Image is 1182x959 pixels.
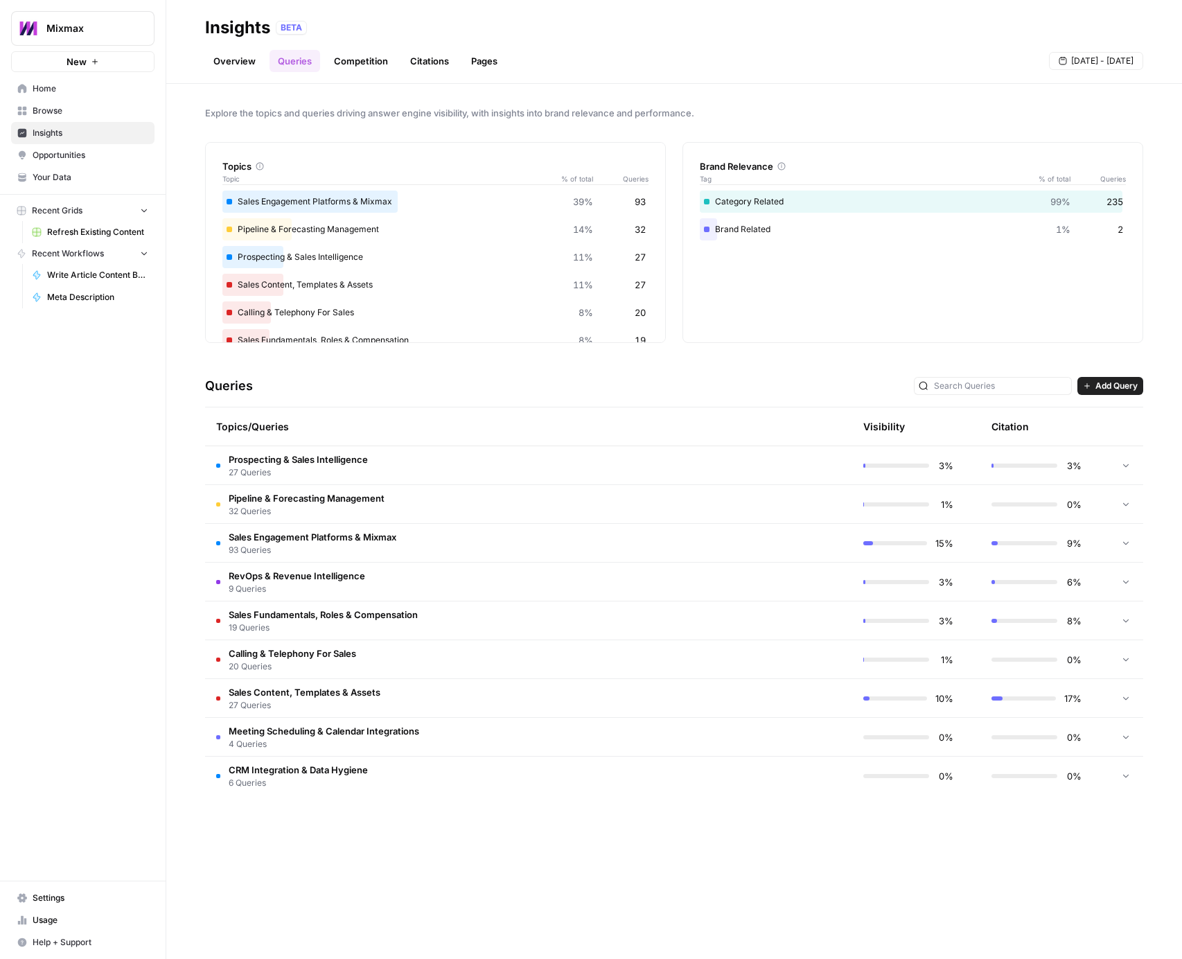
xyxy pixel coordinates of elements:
span: 3% [937,459,953,473]
div: Pipeline & Forecasting Management [222,218,649,240]
span: Pipeline & Forecasting Management [229,491,385,505]
span: 1% [937,653,953,667]
span: Queries [593,173,649,184]
span: 17% [1064,692,1082,705]
div: Topics [222,159,649,173]
span: % of total [552,173,593,184]
span: 2 [1118,222,1123,236]
span: Sales Content, Templates & Assets [229,685,380,699]
span: 0% [1066,730,1082,744]
a: Write Article Content Brief [26,264,155,286]
span: 0% [1066,653,1082,667]
div: Sales Fundamentals, Roles & Compensation [222,329,649,351]
span: Queries [1070,173,1126,184]
a: Citations [402,50,457,72]
h3: Queries [205,376,253,396]
span: RevOps & Revenue Intelligence [229,569,365,583]
a: Insights [11,122,155,144]
a: Settings [11,887,155,909]
span: Refresh Existing Content [47,226,148,238]
span: Settings [33,892,148,904]
a: Overview [205,50,264,72]
span: 39% [573,195,593,209]
span: Add Query [1095,380,1138,392]
div: Visibility [863,420,905,434]
span: New [67,55,87,69]
span: 10% [935,692,953,705]
a: Refresh Existing Content [26,221,155,243]
span: Meta Description [47,291,148,303]
div: Sales Engagement Platforms & Mixmax [222,191,649,213]
span: 0% [1066,769,1082,783]
span: 19 [635,333,646,347]
span: Browse [33,105,148,117]
span: 32 [635,222,646,236]
span: 27 Queries [229,466,368,479]
input: Search Queries [934,379,1067,393]
span: Calling & Telephony For Sales [229,646,356,660]
span: 0% [1066,498,1082,511]
div: Sales Content, Templates & Assets [222,274,649,296]
span: 6 Queries [229,777,368,789]
a: Browse [11,100,155,122]
button: [DATE] - [DATE] [1049,52,1143,70]
span: Help + Support [33,936,148,949]
span: 3% [937,575,953,589]
span: Opportunities [33,149,148,161]
span: 11% [573,278,593,292]
a: Usage [11,909,155,931]
span: 8% [1066,614,1082,628]
span: Insights [33,127,148,139]
button: New [11,51,155,72]
span: 14% [573,222,593,236]
span: Tag [700,173,1029,184]
span: 0% [937,730,953,744]
a: Queries [270,50,320,72]
span: [DATE] - [DATE] [1071,55,1134,67]
span: Prospecting & Sales Intelligence [229,452,368,466]
span: 1% [937,498,953,511]
span: 20 Queries [229,660,356,673]
span: 19 Queries [229,622,418,634]
div: Prospecting & Sales Intelligence [222,246,649,268]
span: Usage [33,914,148,926]
a: Opportunities [11,144,155,166]
span: Write Article Content Brief [47,269,148,281]
span: Sales Engagement Platforms & Mixmax [229,530,396,544]
span: 4 Queries [229,738,419,750]
span: 93 Queries [229,544,396,556]
span: 11% [573,250,593,264]
span: 15% [935,536,953,550]
a: Meta Description [26,286,155,308]
span: 0% [937,769,953,783]
div: Calling & Telephony For Sales [222,301,649,324]
span: 6% [1066,575,1082,589]
span: Your Data [33,171,148,184]
span: 3% [937,614,953,628]
div: Brand Related [700,218,1126,240]
button: Help + Support [11,931,155,953]
span: Meeting Scheduling & Calendar Integrations [229,724,419,738]
a: Home [11,78,155,100]
span: 8% [579,333,593,347]
span: 8% [579,306,593,319]
span: 99% [1050,195,1070,209]
div: Insights [205,17,270,39]
a: Competition [326,50,396,72]
span: 32 Queries [229,505,385,518]
img: Mixmax Logo [16,16,41,41]
button: Recent Grids [11,200,155,221]
span: % of total [1029,173,1070,184]
button: Add Query [1077,377,1143,395]
span: 27 Queries [229,699,380,712]
div: Category Related [700,191,1126,213]
span: Recent Grids [32,204,82,217]
span: 9 Queries [229,583,365,595]
span: 1% [1056,222,1070,236]
span: 235 [1106,195,1123,209]
span: Topic [222,173,552,184]
span: CRM Integration & Data Hygiene [229,763,368,777]
button: Recent Workflows [11,243,155,264]
span: Mixmax [46,21,130,35]
div: Brand Relevance [700,159,1126,173]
